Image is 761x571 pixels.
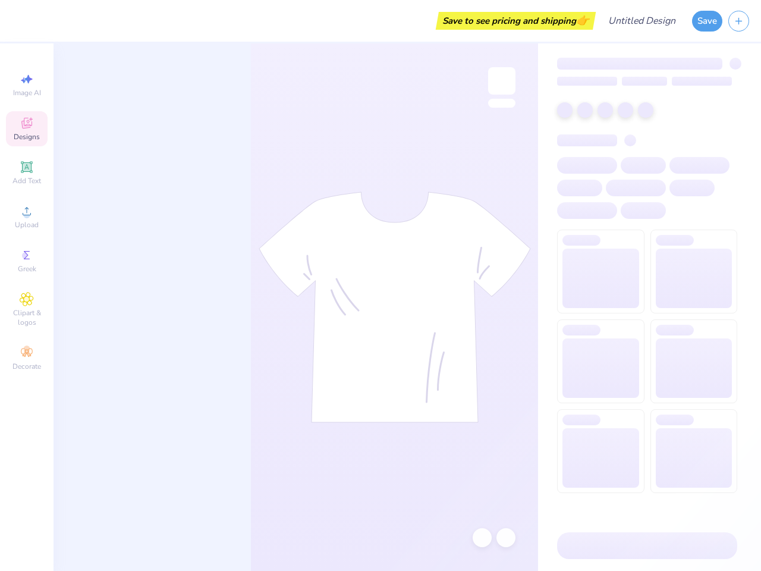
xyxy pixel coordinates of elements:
[599,9,686,33] input: Untitled Design
[692,11,722,32] button: Save
[6,308,48,327] span: Clipart & logos
[12,176,41,186] span: Add Text
[18,264,36,274] span: Greek
[576,13,589,27] span: 👉
[259,192,531,423] img: tee-skeleton.svg
[439,12,593,30] div: Save to see pricing and shipping
[15,220,39,230] span: Upload
[14,132,40,142] span: Designs
[12,362,41,371] span: Decorate
[13,88,41,98] span: Image AI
